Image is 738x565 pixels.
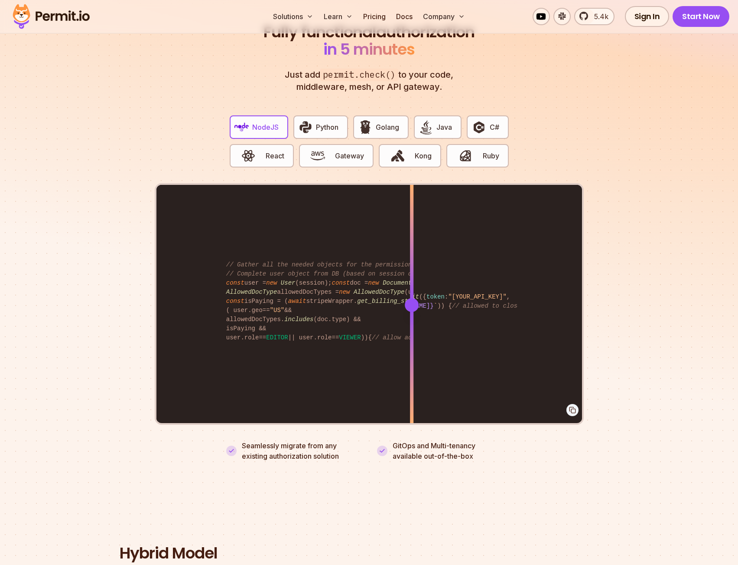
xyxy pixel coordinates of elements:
span: role [244,334,259,341]
img: C# [471,120,486,135]
p: Just add to your code, middleware, mesh, or API gateway. [276,69,463,93]
span: new [339,289,350,296]
span: includes [284,316,313,323]
img: Gateway [310,148,325,163]
span: const [226,279,244,286]
button: Learn [320,8,356,25]
span: User [281,279,296,286]
span: NodeJS [252,122,279,132]
h2: authorization [262,23,477,58]
span: get_billing_status [357,298,423,305]
img: React [241,148,256,163]
span: Fully functional [263,23,376,41]
a: Docs [393,8,416,25]
img: Golang [358,120,373,135]
p: Seamlessly migrate from any existing authorization solution [242,440,361,461]
code: user = (session); doc = ( , , session. ); allowedDocTypes = (user. ); isPaying = ( stripeWrapper.... [220,253,518,349]
span: const [332,279,350,286]
a: 5.4k [574,8,614,25]
a: Sign In [625,6,670,27]
img: Java [419,120,433,135]
span: VIEWER [339,334,361,341]
button: Company [419,8,468,25]
span: await [288,298,306,305]
span: Java [436,122,452,132]
span: Gateway [335,151,364,161]
img: Permit logo [9,2,94,31]
span: AllowedDocType [354,289,405,296]
span: const [226,298,244,305]
h2: Hybrid Model [120,545,619,562]
span: // allowed to close issue [452,302,543,309]
a: Pricing [360,8,389,25]
span: EDITOR [266,334,288,341]
span: React [266,151,284,161]
span: Ruby [483,151,499,161]
span: AllowedDocType [226,289,277,296]
img: Kong [390,148,405,163]
span: // allow access [372,334,426,341]
p: GitOps and Multi-tenancy available out-of-the-box [393,440,475,461]
span: Kong [415,151,432,161]
span: // Gather all the needed objects for the permission check [226,261,434,268]
button: Solutions [270,8,317,25]
span: new [368,279,379,286]
span: "US" [270,307,285,314]
span: Python [316,122,338,132]
span: "[YOUR_API_KEY]" [448,293,506,300]
span: permit.check() [320,69,398,81]
img: Ruby [458,148,473,163]
a: Start Now [673,6,729,27]
span: // Complete user object from DB (based on session object, only 3 DB queries...) [226,270,514,277]
span: 5.4k [589,11,608,22]
span: C# [490,122,499,132]
span: Document [383,279,412,286]
span: role [317,334,332,341]
img: NodeJS [234,120,249,135]
span: token [426,293,445,300]
img: Python [298,120,313,135]
span: in 5 minutes [323,38,415,60]
span: Golang [376,122,399,132]
span: new [266,279,277,286]
span: geo [252,307,263,314]
span: type [332,316,346,323]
